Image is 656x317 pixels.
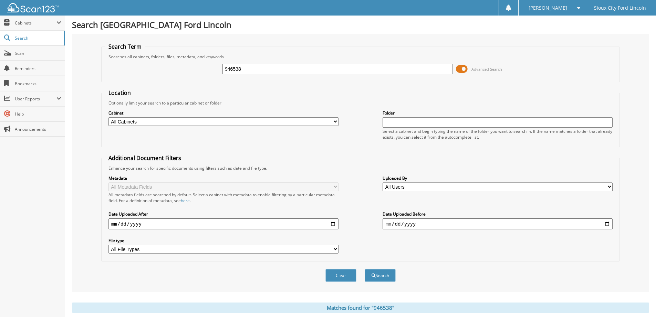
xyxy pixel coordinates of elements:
[181,198,190,204] a: here
[383,218,613,229] input: end
[325,269,356,282] button: Clear
[15,50,61,56] span: Scan
[15,111,61,117] span: Help
[108,192,339,204] div: All metadata fields are searched by default. Select a cabinet with metadata to enable filtering b...
[15,66,61,71] span: Reminders
[15,20,56,26] span: Cabinets
[108,218,339,229] input: start
[108,211,339,217] label: Date Uploaded After
[108,238,339,244] label: File type
[383,211,613,217] label: Date Uploaded Before
[72,303,649,313] div: Matches found for "946538"
[15,81,61,87] span: Bookmarks
[594,6,646,10] span: Sioux City Ford Lincoln
[15,126,61,132] span: Announcements
[15,96,56,102] span: User Reports
[105,43,145,50] legend: Search Term
[108,175,339,181] label: Metadata
[15,35,60,41] span: Search
[383,110,613,116] label: Folder
[105,89,134,97] legend: Location
[529,6,567,10] span: [PERSON_NAME]
[383,175,613,181] label: Uploaded By
[7,3,59,12] img: scan123-logo-white.svg
[105,54,616,60] div: Searches all cabinets, folders, files, metadata, and keywords
[365,269,396,282] button: Search
[72,19,649,30] h1: Search [GEOGRAPHIC_DATA] Ford Lincoln
[383,128,613,140] div: Select a cabinet and begin typing the name of the folder you want to search in. If the name match...
[108,110,339,116] label: Cabinet
[105,165,616,171] div: Enhance your search for specific documents using filters such as date and file type.
[105,100,616,106] div: Optionally limit your search to a particular cabinet or folder
[471,67,502,72] span: Advanced Search
[105,154,185,162] legend: Additional Document Filters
